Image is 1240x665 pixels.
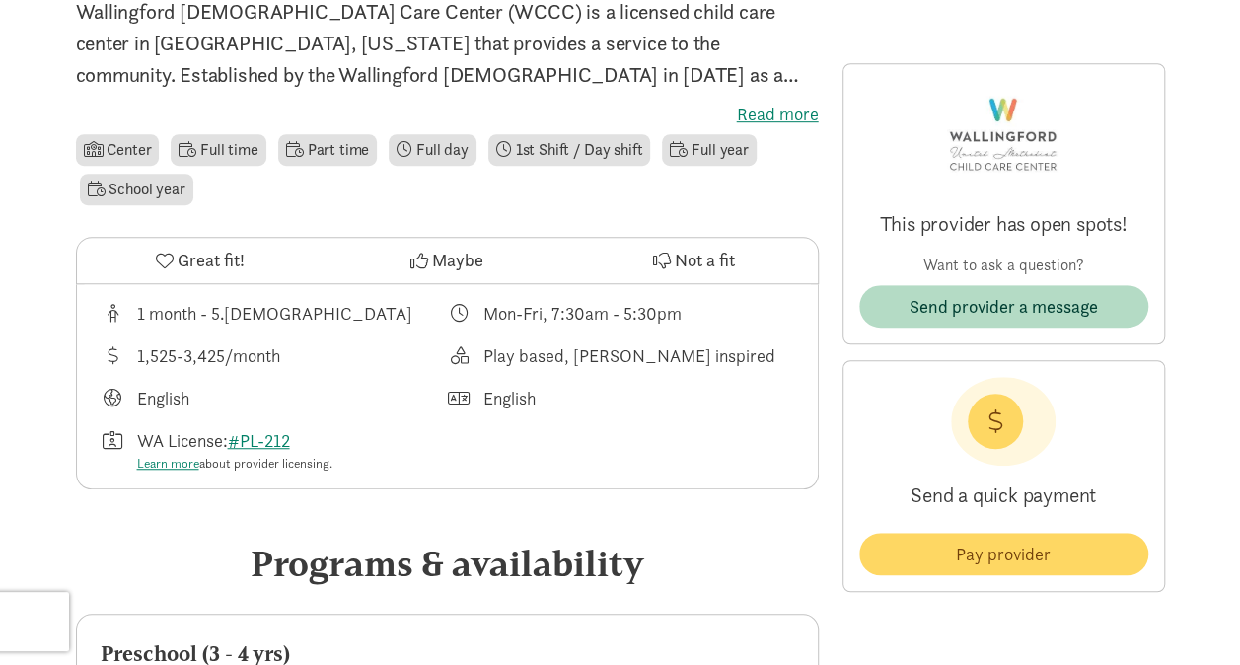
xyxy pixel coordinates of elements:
[483,385,536,411] div: English
[859,285,1148,328] button: Send provider a message
[910,293,1098,320] span: Send provider a message
[662,134,756,166] li: Full year
[76,103,819,126] label: Read more
[956,541,1051,567] span: Pay provider
[859,254,1148,277] p: Want to ask a question?
[101,342,448,369] div: Average tuition for this program
[137,300,412,327] div: 1 month - 5.[DEMOGRAPHIC_DATA]
[488,134,650,166] li: 1st Shift / Day shift
[324,238,570,283] button: Maybe
[228,429,290,452] a: #PL-212
[675,247,735,273] span: Not a fit
[101,385,448,411] div: Languages taught
[859,210,1148,238] p: This provider has open spots!
[137,427,332,474] div: WA License:
[76,134,160,166] li: Center
[171,134,265,166] li: Full time
[447,300,794,327] div: Class schedule
[570,238,817,283] button: Not a fit
[137,454,332,474] div: about provider licensing.
[278,134,377,166] li: Part time
[859,466,1148,525] p: Send a quick payment
[77,238,324,283] button: Great fit!
[432,247,483,273] span: Maybe
[137,385,189,411] div: English
[944,80,1062,186] img: Provider logo
[483,300,682,327] div: Mon-Fri, 7:30am - 5:30pm
[101,300,448,327] div: Age range for children that this provider cares for
[483,342,775,369] div: Play based, [PERSON_NAME] inspired
[447,385,794,411] div: Languages spoken
[101,427,448,474] div: License number
[389,134,476,166] li: Full day
[447,342,794,369] div: This provider's education philosophy
[80,174,193,205] li: School year
[178,247,245,273] span: Great fit!
[76,537,819,590] div: Programs & availability
[137,455,199,472] a: Learn more
[137,342,280,369] div: 1,525-3,425/month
